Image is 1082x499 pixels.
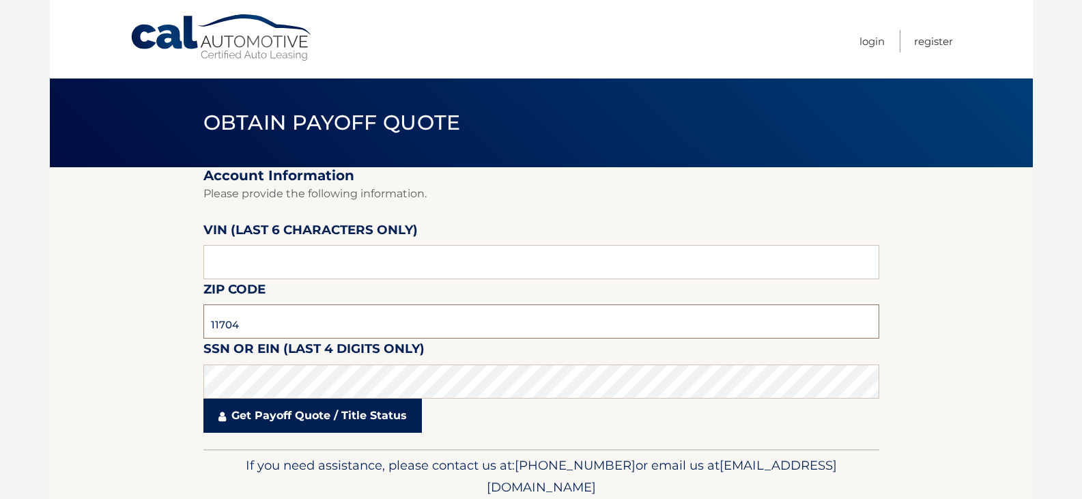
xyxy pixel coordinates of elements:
[203,220,418,245] label: VIN (last 6 characters only)
[212,455,870,498] p: If you need assistance, please contact us at: or email us at
[515,457,636,473] span: [PHONE_NUMBER]
[203,399,422,433] a: Get Payoff Quote / Title Status
[203,110,461,135] span: Obtain Payoff Quote
[859,30,885,53] a: Login
[203,279,266,304] label: Zip Code
[203,184,879,203] p: Please provide the following information.
[914,30,953,53] a: Register
[203,339,425,364] label: SSN or EIN (last 4 digits only)
[130,14,314,62] a: Cal Automotive
[203,167,879,184] h2: Account Information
